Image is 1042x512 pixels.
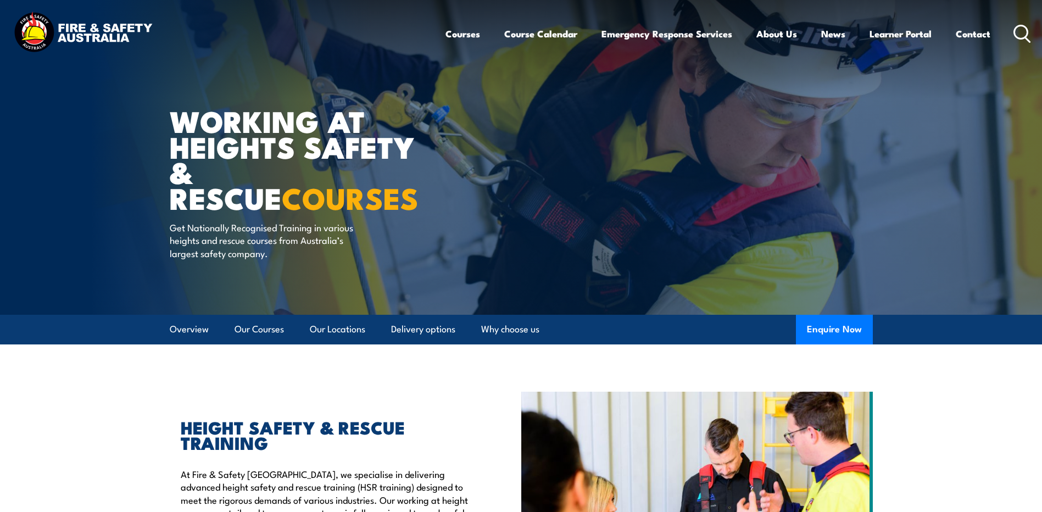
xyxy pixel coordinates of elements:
[504,19,577,48] a: Course Calendar
[870,19,932,48] a: Learner Portal
[170,315,209,344] a: Overview
[391,315,455,344] a: Delivery options
[756,19,797,48] a: About Us
[445,19,480,48] a: Courses
[282,174,419,220] strong: COURSES
[796,315,873,344] button: Enquire Now
[181,419,471,450] h2: HEIGHT SAFETY & RESCUE TRAINING
[310,315,365,344] a: Our Locations
[481,315,539,344] a: Why choose us
[956,19,990,48] a: Contact
[170,108,441,210] h1: WORKING AT HEIGHTS SAFETY & RESCUE
[235,315,284,344] a: Our Courses
[170,221,370,259] p: Get Nationally Recognised Training in various heights and rescue courses from Australia’s largest...
[601,19,732,48] a: Emergency Response Services
[821,19,845,48] a: News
